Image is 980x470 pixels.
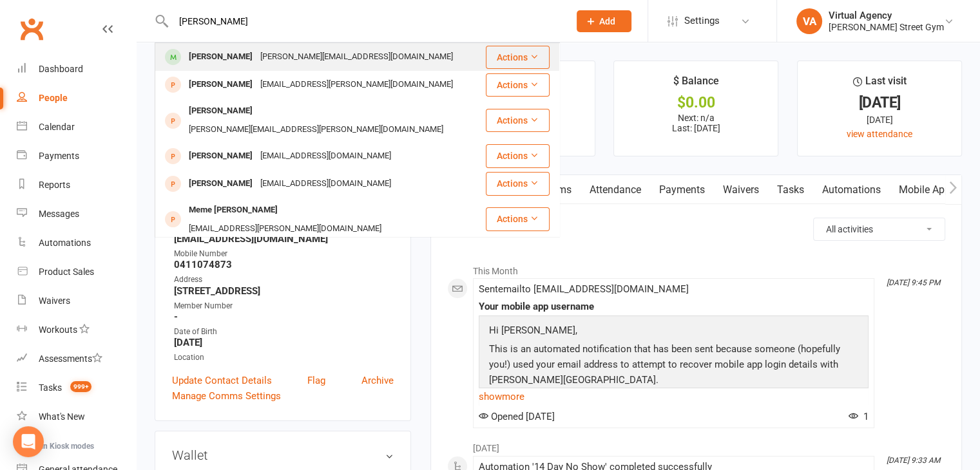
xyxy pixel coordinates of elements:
a: People [17,84,136,113]
div: [EMAIL_ADDRESS][DOMAIN_NAME] [256,147,395,165]
div: $ Balance [673,73,719,96]
h3: Wallet [172,448,394,462]
a: Payments [17,142,136,171]
div: Date of Birth [174,326,394,338]
input: Search... [169,12,560,30]
a: Waivers [714,175,768,205]
a: Attendance [581,175,650,205]
div: [EMAIL_ADDRESS][PERSON_NAME][DOMAIN_NAME] [185,220,385,238]
div: Automations [39,238,91,248]
a: Automations [17,229,136,258]
a: Tasks [768,175,813,205]
div: [DATE] [809,96,950,109]
div: Last visit [853,73,907,96]
div: Meme [PERSON_NAME] [185,201,282,220]
strong: [STREET_ADDRESS] [174,285,394,297]
div: [PERSON_NAME] [185,147,256,165]
strong: [EMAIL_ADDRESS][DOMAIN_NAME] [174,233,394,245]
div: Workouts [39,324,77,335]
div: Product Sales [39,267,94,277]
i: [DATE] 9:45 PM [887,278,940,287]
div: Location [174,352,394,364]
span: Sent email to [EMAIL_ADDRESS][DOMAIN_NAME] [479,283,689,295]
button: Actions [486,109,550,132]
a: What's New [17,402,136,431]
span: Opened [DATE] [479,411,555,422]
span: Add [599,16,615,26]
span: 1 [849,411,869,422]
div: [EMAIL_ADDRESS][PERSON_NAME][DOMAIN_NAME] [256,75,457,94]
div: Calendar [39,122,75,132]
button: Add [577,10,631,32]
a: Messages [17,200,136,229]
div: $0.00 [626,96,766,109]
span: Settings [684,6,720,35]
li: This Month [447,258,945,278]
div: Payments [39,151,79,161]
a: Calendar [17,113,136,142]
div: [PERSON_NAME][EMAIL_ADDRESS][PERSON_NAME][DOMAIN_NAME] [185,120,447,139]
p: This is an automated notification that has been sent because someone (hopefully you!) used your e... [486,341,861,391]
button: Actions [486,46,550,69]
a: Workouts [17,315,136,344]
div: [EMAIL_ADDRESS][DOMAIN_NAME] [256,174,395,193]
a: Assessments [17,344,136,373]
a: Dashboard [17,55,136,84]
div: Virtual Agency [829,10,944,21]
h3: Activity [447,218,945,238]
a: Waivers [17,287,136,315]
a: view attendance [847,129,912,139]
div: [DATE] [809,113,950,127]
div: People [39,93,68,103]
li: [DATE] [447,435,945,455]
a: Product Sales [17,258,136,287]
div: Assessments [39,353,102,364]
p: Next: n/a Last: [DATE] [626,113,766,133]
button: Actions [486,144,550,167]
div: [PERSON_NAME] [185,48,256,66]
div: [PERSON_NAME] [185,102,256,120]
a: Manage Comms Settings [172,388,281,404]
div: What's New [39,411,85,422]
a: Flag [307,373,325,388]
div: [PERSON_NAME] [185,75,256,94]
a: Automations [813,175,890,205]
div: VA [796,8,822,34]
div: [PERSON_NAME][EMAIL_ADDRESS][DOMAIN_NAME] [256,48,457,66]
a: show more [479,388,869,406]
i: [DATE] 9:33 AM [887,456,940,465]
strong: - [174,311,394,323]
div: Your mobile app username [479,301,869,312]
button: Actions [486,73,550,97]
p: Hi [PERSON_NAME], [486,323,861,341]
button: Actions [486,207,550,230]
div: Reports [39,180,70,190]
a: Update Contact Details [172,373,272,388]
a: Mobile App [890,175,959,205]
span: 999+ [70,381,91,392]
a: Reports [17,171,136,200]
div: Address [174,274,394,286]
div: [PERSON_NAME] Street Gym [829,21,944,33]
div: Mobile Number [174,248,394,260]
a: Archive [361,373,394,388]
a: Payments [650,175,714,205]
div: Member Number [174,300,394,312]
div: Tasks [39,382,62,393]
div: Messages [39,209,79,219]
div: [PERSON_NAME] [185,174,256,193]
div: Open Intercom Messenger [13,426,44,457]
div: Dashboard [39,64,83,74]
a: Clubworx [15,13,48,45]
button: Actions [486,172,550,195]
div: Waivers [39,296,70,306]
strong: [DATE] [174,337,394,348]
strong: 0411074873 [174,259,394,270]
a: Tasks 999+ [17,373,136,402]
